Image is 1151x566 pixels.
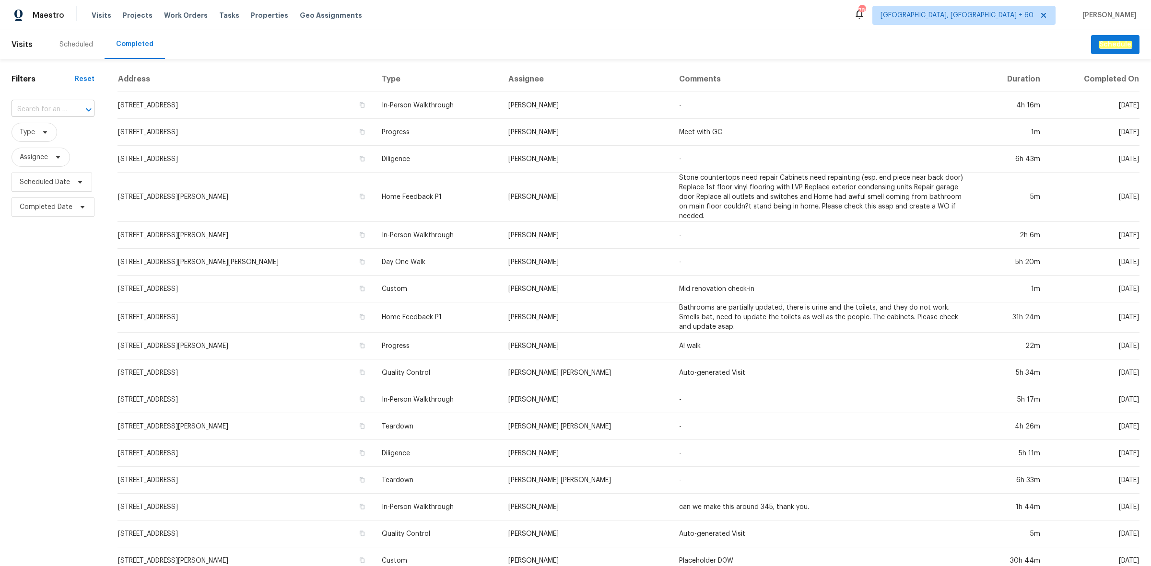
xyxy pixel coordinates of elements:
button: Copy Address [358,127,366,136]
td: Progress [374,119,500,146]
td: Bathrooms are partially updated, there is urine and the toilets, and they do not work. Smells bat... [671,302,978,333]
td: [DATE] [1048,520,1139,547]
td: [DATE] [1048,359,1139,386]
td: Quality Control [374,359,500,386]
button: Copy Address [358,312,366,321]
span: Projects [123,11,153,20]
td: [STREET_ADDRESS][PERSON_NAME] [117,333,374,359]
td: - [671,467,978,494]
td: Mid renovation check-in [671,276,978,302]
span: Completed Date [20,202,72,212]
h1: Filters [12,74,75,84]
td: In-Person Walkthrough [374,92,500,119]
td: [PERSON_NAME] [501,119,671,146]
td: 1h 44m [978,494,1048,520]
td: Teardown [374,413,500,440]
td: [DATE] [1048,467,1139,494]
button: Copy Address [358,284,366,293]
button: Open [82,103,95,116]
td: - [671,249,978,276]
td: 6h 33m [978,467,1048,494]
span: Maestro [33,11,64,20]
td: [PERSON_NAME] [PERSON_NAME] [501,413,671,440]
td: Diligence [374,440,500,467]
input: Search for an address... [12,102,68,117]
button: Copy Address [358,231,366,239]
td: [PERSON_NAME] [501,520,671,547]
span: Work Orders [164,11,208,20]
td: 1m [978,276,1048,302]
td: [PERSON_NAME] [PERSON_NAME] [501,467,671,494]
td: [STREET_ADDRESS] [117,359,374,386]
td: 6h 43m [978,146,1048,173]
div: Completed [116,39,153,49]
button: Copy Address [358,529,366,538]
td: [PERSON_NAME] [501,302,671,333]
td: 2h 6m [978,222,1048,249]
td: 22m [978,333,1048,359]
button: Copy Address [358,395,366,404]
td: [STREET_ADDRESS][PERSON_NAME][PERSON_NAME] [117,249,374,276]
td: Custom [374,276,500,302]
span: Geo Assignments [300,11,362,20]
td: - [671,146,978,173]
td: 5h 11m [978,440,1048,467]
td: [PERSON_NAME] [501,146,671,173]
button: Copy Address [358,368,366,377]
td: - [671,92,978,119]
td: Progress [374,333,500,359]
button: Schedule [1091,35,1139,55]
button: Copy Address [358,449,366,457]
div: 782 [858,6,865,15]
td: 4h 16m [978,92,1048,119]
td: - [671,440,978,467]
td: [DATE] [1048,146,1139,173]
span: Properties [251,11,288,20]
td: [STREET_ADDRESS] [117,302,374,333]
td: [PERSON_NAME] [501,333,671,359]
td: [DATE] [1048,333,1139,359]
th: Duration [978,67,1048,92]
td: [DATE] [1048,440,1139,467]
td: 5m [978,520,1048,547]
td: [DATE] [1048,119,1139,146]
div: Reset [75,74,94,84]
td: [STREET_ADDRESS] [117,467,374,494]
button: Copy Address [358,502,366,511]
td: Meet with GC [671,119,978,146]
span: Visits [12,34,33,55]
td: - [671,222,978,249]
td: 1m [978,119,1048,146]
td: 5h 20m [978,249,1048,276]
span: [GEOGRAPHIC_DATA], [GEOGRAPHIC_DATA] + 60 [881,11,1034,20]
div: Scheduled [59,40,93,49]
span: Assignee [20,152,48,162]
td: 5m [978,173,1048,222]
td: 31h 24m [978,302,1048,333]
td: [STREET_ADDRESS] [117,440,374,467]
td: 5h 34m [978,359,1048,386]
td: [PERSON_NAME] [501,386,671,413]
td: Auto-generated Visit [671,520,978,547]
td: [STREET_ADDRESS] [117,386,374,413]
td: Teardown [374,467,500,494]
span: Tasks [219,12,239,19]
td: [PERSON_NAME] [PERSON_NAME] [501,359,671,386]
td: In-Person Walkthrough [374,222,500,249]
td: [DATE] [1048,92,1139,119]
td: [PERSON_NAME] [501,249,671,276]
button: Copy Address [358,101,366,109]
td: [DATE] [1048,302,1139,333]
td: [DATE] [1048,173,1139,222]
td: - [671,386,978,413]
th: Assignee [501,67,671,92]
td: [STREET_ADDRESS] [117,276,374,302]
td: [STREET_ADDRESS] [117,494,374,520]
th: Comments [671,67,978,92]
td: [PERSON_NAME] [501,92,671,119]
button: Copy Address [358,556,366,565]
td: [DATE] [1048,222,1139,249]
td: [DATE] [1048,413,1139,440]
td: [DATE] [1048,494,1139,520]
button: Copy Address [358,257,366,266]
